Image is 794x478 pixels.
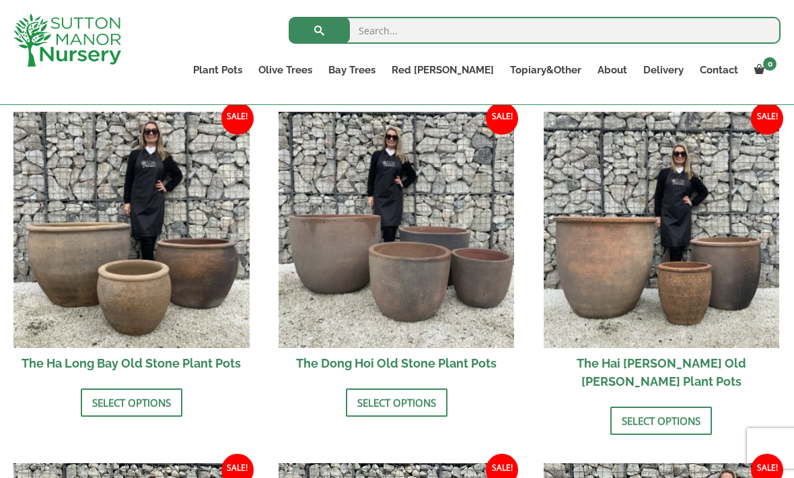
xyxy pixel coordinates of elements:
[544,112,780,397] a: Sale! The Hai [PERSON_NAME] Old [PERSON_NAME] Plant Pots
[544,112,780,348] img: The Hai Phong Old Stone Plant Pots
[610,407,712,435] a: Select options for “The Hai Phong Old Stone Plant Pots”
[384,61,502,79] a: Red [PERSON_NAME]
[250,61,320,79] a: Olive Trees
[279,112,515,378] a: Sale! The Dong Hoi Old Stone Plant Pots
[746,61,781,79] a: 0
[289,17,781,44] input: Search...
[544,348,780,397] h2: The Hai [PERSON_NAME] Old [PERSON_NAME] Plant Pots
[589,61,635,79] a: About
[346,388,447,417] a: Select options for “The Dong Hoi Old Stone Plant Pots”
[502,61,589,79] a: Topiary&Other
[185,61,250,79] a: Plant Pots
[13,13,121,67] img: logo
[763,57,777,71] span: 0
[692,61,746,79] a: Contact
[13,112,250,348] img: The Ha Long Bay Old Stone Plant Pots
[751,102,783,135] span: Sale!
[486,102,518,135] span: Sale!
[279,112,515,348] img: The Dong Hoi Old Stone Plant Pots
[635,61,692,79] a: Delivery
[221,102,254,135] span: Sale!
[279,348,515,378] h2: The Dong Hoi Old Stone Plant Pots
[320,61,384,79] a: Bay Trees
[81,388,182,417] a: Select options for “The Ha Long Bay Old Stone Plant Pots”
[13,112,250,378] a: Sale! The Ha Long Bay Old Stone Plant Pots
[13,348,250,378] h2: The Ha Long Bay Old Stone Plant Pots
